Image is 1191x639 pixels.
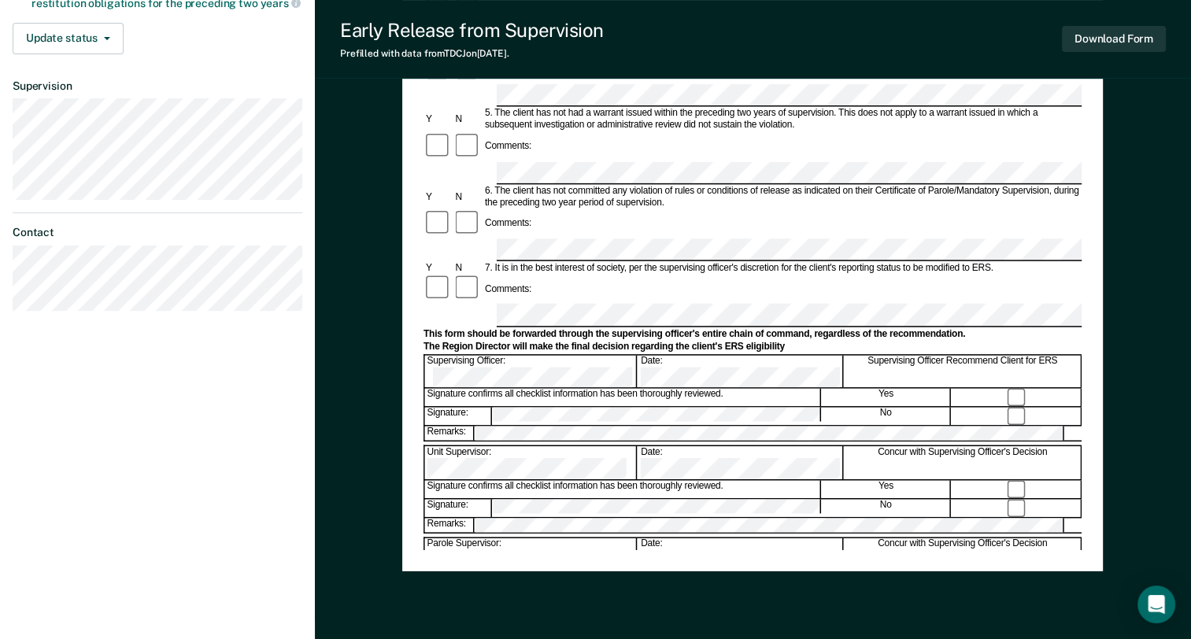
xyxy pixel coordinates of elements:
div: Supervising Officer Recommend Client for ERS [845,355,1082,388]
div: Date: [638,446,843,479]
div: N [453,191,483,203]
div: Parole Supervisor: [425,538,638,571]
dt: Supervision [13,79,302,93]
dt: Contact [13,226,302,239]
div: Concur with Supervising Officer's Decision [845,446,1082,479]
button: Update status [13,23,124,54]
div: Comments: [483,218,534,230]
div: Unit Supervisor: [425,446,638,479]
div: Signature: [425,500,492,517]
div: The Region Director will make the final decision regarding the client's ERS eligibility [424,341,1082,353]
div: 5. The client has not had a warrant issued within the preceding two years of supervision. This do... [483,108,1082,131]
div: Comments: [483,283,534,295]
div: Signature confirms all checklist information has been thoroughly reviewed. [425,389,821,406]
div: Open Intercom Messenger [1137,585,1175,623]
div: Yes [822,481,951,498]
div: N [453,114,483,126]
div: Date: [638,355,843,388]
div: Signature confirms all checklist information has been thoroughly reviewed. [425,481,821,498]
div: No [822,500,951,517]
div: Prefilled with data from TDCJ on [DATE] . [340,48,604,59]
div: Comments: [483,141,534,153]
div: No [822,408,951,425]
div: Signature: [425,408,492,425]
div: 6. The client has not committed any violation of rules or conditions of release as indicated on t... [483,185,1082,209]
div: Y [424,191,453,203]
div: Y [424,262,453,274]
div: Supervising Officer: [425,355,638,388]
div: Date: [638,538,843,571]
div: Early Release from Supervision [340,19,604,42]
div: Yes [822,389,951,406]
div: This form should be forwarded through the supervising officer's entire chain of command, regardle... [424,328,1082,340]
div: 7. It is in the best interest of society, per the supervising officer's discretion for the client... [483,262,1082,274]
div: N [453,262,483,274]
div: Y [424,114,453,126]
div: Remarks: [425,427,475,441]
button: Download Form [1062,26,1166,52]
div: Remarks: [425,518,475,532]
div: Concur with Supervising Officer's Decision [845,538,1082,571]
